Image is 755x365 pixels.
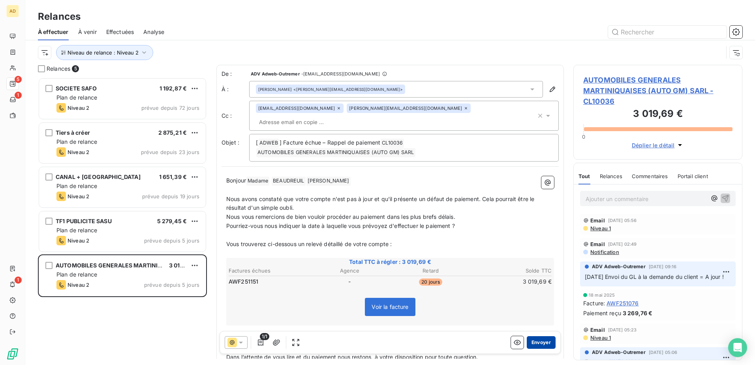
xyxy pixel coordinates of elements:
span: [DATE] 09:16 [649,264,677,269]
span: Email [590,327,605,333]
span: BEAUDREUIL [272,177,306,186]
span: 3 269,76 € [623,309,653,317]
span: AUTOMOBILES GENERALES MARTINIQUAISES (AUTO GM) SARL [256,148,415,157]
span: Bonjour [226,177,246,184]
span: ADV Adweb-Outremer [592,263,646,270]
h3: 3 019,69 € [583,107,732,122]
span: Plan de relance [56,271,97,278]
div: Open Intercom Messenger [728,338,747,357]
span: Nous avons constaté que votre compte n'est pas à jour et qu'il présente un défaut de paiement. Ce... [226,196,536,211]
input: Rechercher [608,26,727,38]
span: 5 [15,76,22,83]
span: [PERSON_NAME] [258,87,292,92]
span: Portail client [678,173,708,179]
div: grid [38,77,207,365]
span: 5 279,45 € [157,218,187,224]
span: Commentaires [632,173,668,179]
span: 1/1 [260,333,269,340]
span: Niveau 2 [68,237,89,244]
span: prévue depuis 5 jours [144,237,199,244]
div: <[PERSON_NAME][EMAIL_ADDRESS][DOMAIN_NAME]> [258,87,403,92]
span: Relances [600,173,622,179]
span: Objet : [222,139,239,146]
span: Relances [47,65,70,73]
span: 5 [72,65,79,72]
span: [PERSON_NAME] [306,177,351,186]
span: Tiers à créer [56,129,90,136]
span: [DATE] 05:06 [649,350,678,355]
span: Email [590,217,605,224]
span: Analyse [143,28,164,36]
span: 0 [582,134,585,140]
span: De : [222,70,249,78]
span: [DATE] 05:23 [608,327,637,332]
span: prévue depuis 23 jours [141,149,199,155]
span: CL10036 [381,139,404,148]
span: AWF251151 [229,278,258,286]
span: Plan de relance [56,182,97,189]
span: Plan de relance [56,227,97,233]
span: 1 [15,277,22,284]
td: - [310,277,390,286]
span: ] Facture échue – Rappel de paiement [280,139,380,146]
th: Retard [391,267,471,275]
span: Paiement reçu [583,309,621,317]
img: Logo LeanPay [6,348,19,360]
label: À : [222,85,249,93]
span: 20 jours [419,278,442,286]
span: Niveau 2 [68,193,89,199]
span: À effectuer [38,28,69,36]
span: [DATE] 02:49 [608,242,637,246]
a: 5 [6,77,19,90]
span: Niveau de relance : Niveau 2 [68,49,139,56]
h3: Relances [38,9,81,24]
span: ADWEB [258,139,279,148]
span: ADV Adweb-Outremer [251,71,300,76]
span: Total TTC à régler : 3 019,69 € [227,258,553,266]
span: Tout [578,173,590,179]
span: [DATE] 05:56 [608,218,637,223]
span: - [EMAIL_ADDRESS][DOMAIN_NAME] [301,71,380,76]
span: 2 875,21 € [158,129,187,136]
span: Notification [590,249,619,255]
span: [ [256,139,258,146]
span: Dans l’attente de vous lire et du paiement nous restons, à votre disposition pour toute question. [226,354,478,360]
span: À venir [78,28,97,36]
th: Solde TTC [472,267,552,275]
span: Facture : [583,299,605,307]
span: Niveau 2 [68,105,89,111]
span: 1 651,39 € [159,173,187,180]
label: Cc : [222,112,249,120]
span: prévue depuis 19 jours [142,193,199,199]
span: [EMAIL_ADDRESS][DOMAIN_NAME] [258,106,335,111]
span: Niveau 1 [590,335,611,341]
span: 18 mai 2025 [589,293,615,297]
a: 1 [6,93,19,106]
button: Déplier le détail [629,141,687,150]
span: Plan de relance [56,94,97,101]
span: Madame [246,177,269,186]
button: Envoyer [527,336,556,349]
span: 3 019,69 € [169,262,198,269]
span: Niveau 2 [68,149,89,155]
th: Agence [310,267,390,275]
div: AD [6,5,19,17]
span: TF1 PUBLICITE SASU [56,218,112,224]
span: SOCIETE SAFO [56,85,97,92]
span: ADV Adweb-Outremer [592,349,646,356]
span: Email [590,241,605,247]
span: Vous trouverez ci-dessous un relevé détaillé de votre compte : [226,241,392,247]
td: 3 019,69 € [472,277,552,286]
span: Plan de relance [56,138,97,145]
span: prévue depuis 72 jours [141,105,199,111]
span: prévue depuis 5 jours [144,282,199,288]
input: Adresse email en copie ... [256,116,347,128]
span: [PERSON_NAME][EMAIL_ADDRESS][DOMAIN_NAME] [349,106,462,111]
span: Pourriez-vous nous indiquer la date à laquelle vous prévoyez d'effectuer le paiement ? [226,222,455,229]
span: Niveau 1 [590,225,611,231]
span: CANAL + [GEOGRAPHIC_DATA] [56,173,141,180]
th: Factures échues [228,267,309,275]
span: Effectuées [106,28,134,36]
span: Niveau 2 [68,282,89,288]
button: Niveau de relance : Niveau 2 [56,45,153,60]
